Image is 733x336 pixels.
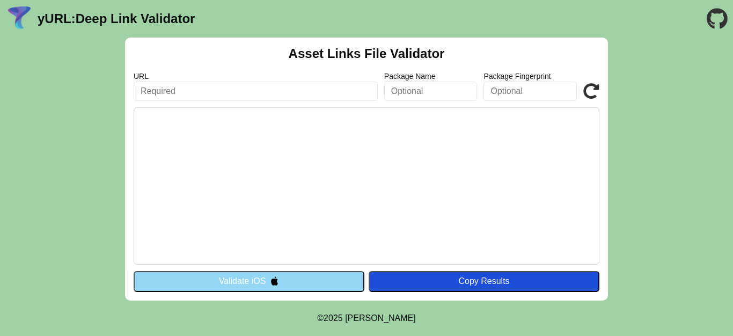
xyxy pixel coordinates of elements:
button: Validate iOS [134,271,364,291]
input: Optional [483,82,577,101]
input: Optional [384,82,478,101]
label: Package Fingerprint [483,72,577,81]
h2: Asset Links File Validator [289,46,445,61]
div: Copy Results [374,276,594,286]
button: Copy Results [369,271,599,291]
a: yURL:Deep Link Validator [38,11,195,26]
label: Package Name [384,72,478,81]
input: Required [134,82,378,101]
img: appleIcon.svg [270,276,279,286]
img: yURL Logo [5,5,33,33]
a: Michael Ibragimchayev's Personal Site [345,313,416,323]
label: URL [134,72,378,81]
span: 2025 [324,313,343,323]
footer: © [317,301,415,336]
